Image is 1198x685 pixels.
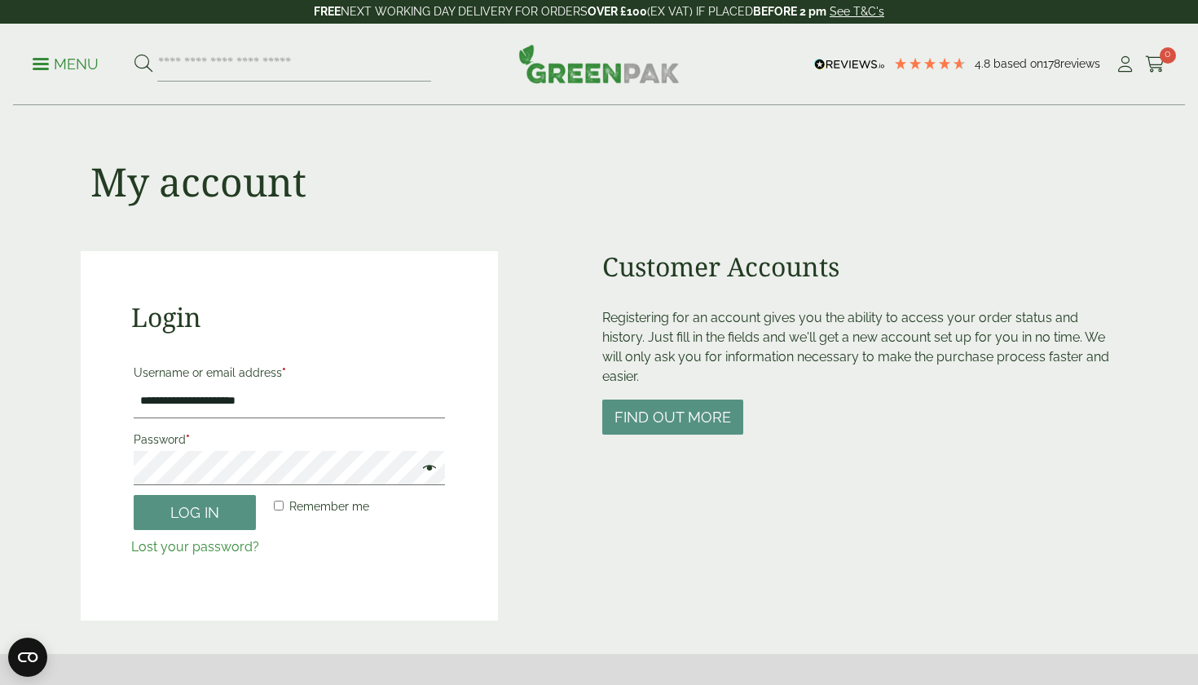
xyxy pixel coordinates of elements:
button: Find out more [602,400,743,435]
h1: My account [90,158,306,205]
span: Based on [993,57,1043,70]
span: Remember me [289,500,369,513]
h2: Login [131,302,447,333]
div: 4.78 Stars [893,56,967,71]
a: 0 [1145,52,1165,77]
input: Remember me [274,501,284,510]
span: 4.8 [975,57,993,70]
p: Registering for an account gives you the ability to access your order status and history. Just fi... [602,308,1117,387]
a: Find out more [602,410,743,426]
p: Menu [33,55,99,74]
span: 178 [1043,57,1060,70]
a: See T&C's [830,5,884,18]
a: Menu [33,55,99,71]
span: 0 [1160,47,1176,64]
i: My Account [1115,56,1135,73]
h2: Customer Accounts [602,251,1117,282]
button: Open CMP widget [8,638,47,677]
label: Password [134,428,445,451]
strong: OVER £100 [588,5,647,18]
strong: FREE [314,5,341,18]
img: REVIEWS.io [814,59,885,70]
img: GreenPak Supplies [518,44,680,83]
button: Log in [134,495,256,530]
strong: BEFORE 2 pm [753,5,826,18]
span: reviews [1060,57,1100,70]
a: Lost your password? [131,539,259,555]
i: Cart [1145,56,1165,73]
label: Username or email address [134,361,445,384]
